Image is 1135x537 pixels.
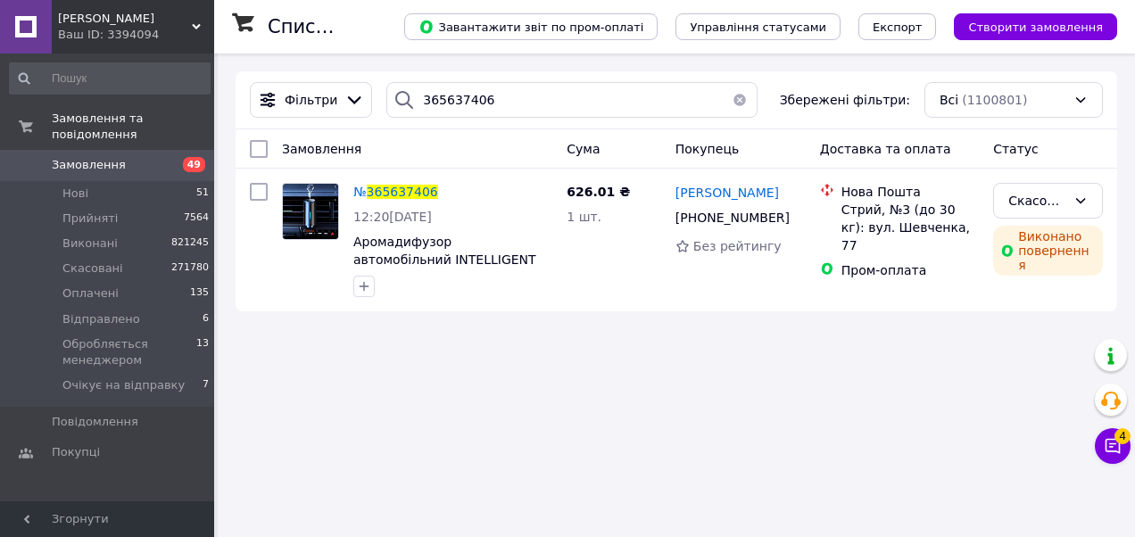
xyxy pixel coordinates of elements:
span: 13 [196,336,209,368]
span: [PERSON_NAME] [675,186,779,200]
button: Управління статусами [675,13,841,40]
span: Нові [62,186,88,202]
img: Фото товару [283,184,338,239]
span: 7 [203,377,209,393]
div: Виконано повернення [993,226,1103,276]
button: Очистить [722,82,758,118]
span: Покупці [52,444,100,460]
span: Прийняті [62,211,118,227]
span: Доставка та оплата [820,142,951,156]
span: Оплачені [62,285,119,302]
span: Повідомлення [52,414,138,430]
span: 4 [1114,428,1131,444]
span: Експорт [873,21,923,34]
div: Ваш ID: 3394094 [58,27,214,43]
span: Очікує на відправку [62,377,185,393]
span: 12:20[DATE] [353,210,432,224]
span: Всі [940,91,958,109]
h1: Список замовлень [268,16,449,37]
span: Cума [567,142,600,156]
span: Управління статусами [690,21,826,34]
span: 271780 [171,260,209,277]
span: Створити замовлення [968,21,1103,34]
input: Пошук за номером замовлення, ПІБ покупця, номером телефону, Email, номером накладної [386,82,758,118]
span: 51 [196,186,209,202]
span: Замовлення [282,142,361,156]
span: Завантажити звіт по пром-оплаті [418,19,643,35]
span: HUGO [58,11,192,27]
button: Експорт [858,13,937,40]
a: №365637406 [353,185,438,199]
a: Аромадифузор автомобільний INTELLIGENT CAR AROMA M80 з 3 ароматами / Ароматизатор для авто [353,235,536,320]
span: Відправлено [62,311,140,327]
span: Обробляється менеджером [62,336,196,368]
span: 49 [183,157,205,172]
span: Без рейтингу [693,239,782,253]
button: Чат з покупцем4 [1095,428,1131,464]
input: Пошук [9,62,211,95]
span: 626.01 ₴ [567,185,630,199]
span: 365637406 [367,185,438,199]
span: 135 [190,285,209,302]
span: № [353,185,367,199]
button: Створити замовлення [954,13,1117,40]
span: Збережені фільтри: [780,91,910,109]
div: Скасовано [1008,191,1066,211]
a: [PERSON_NAME] [675,184,779,202]
div: Пром-оплата [841,261,979,279]
button: Завантажити звіт по пром-оплаті [404,13,658,40]
span: (1100801) [962,93,1027,107]
span: Фільтри [285,91,337,109]
div: Нова Пошта [841,183,979,201]
a: Створити замовлення [936,19,1117,33]
span: 1 шт. [567,210,601,224]
span: Покупець [675,142,739,156]
span: Статус [993,142,1039,156]
span: Скасовані [62,260,123,277]
span: 7564 [184,211,209,227]
a: Фото товару [282,183,339,240]
span: 6 [203,311,209,327]
span: Замовлення та повідомлення [52,111,214,143]
span: 821245 [171,235,209,252]
span: Замовлення [52,157,126,173]
div: [PHONE_NUMBER] [672,205,791,230]
div: Стрий, №3 (до 30 кг): вул. Шевченка, 77 [841,201,979,254]
span: Виконані [62,235,118,252]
